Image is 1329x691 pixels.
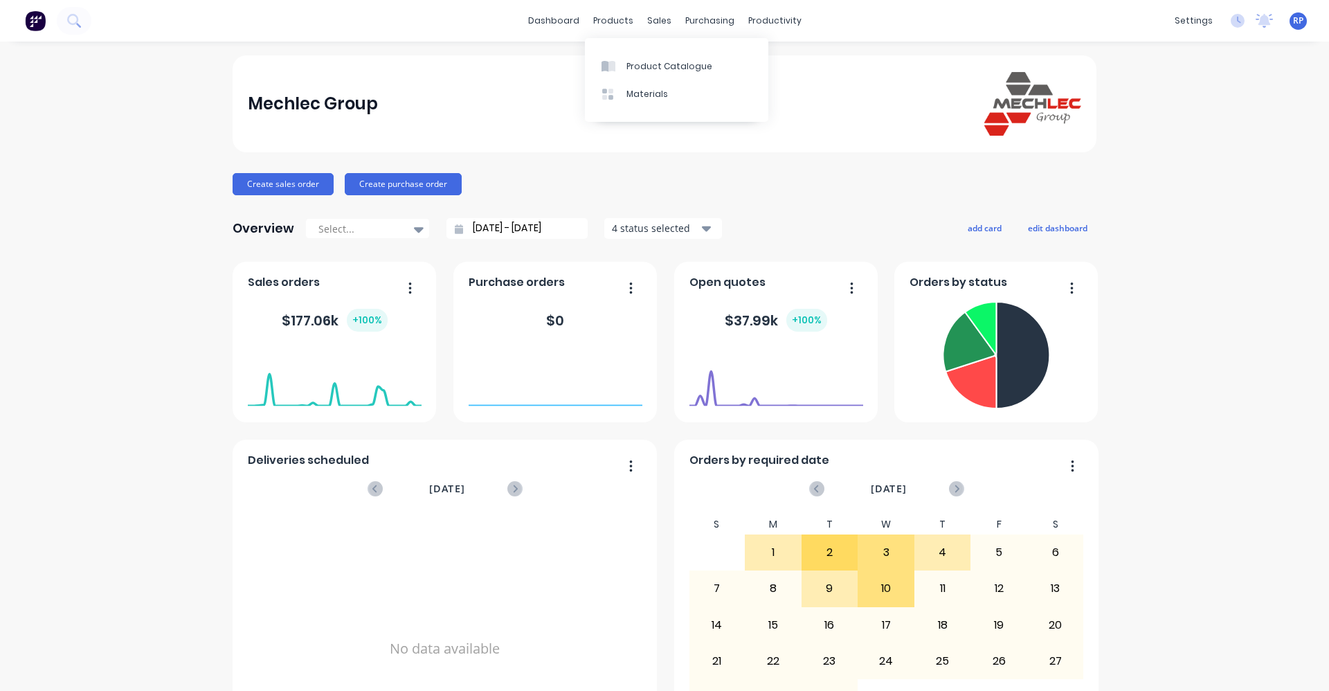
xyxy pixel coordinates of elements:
[604,218,722,239] button: 4 status selected
[910,274,1007,291] span: Orders by status
[959,219,1011,237] button: add card
[626,88,668,100] div: Materials
[25,10,46,31] img: Factory
[802,535,858,570] div: 2
[282,309,388,332] div: $ 177.06k
[915,571,970,606] div: 11
[971,571,1027,606] div: 12
[745,535,801,570] div: 1
[745,571,801,606] div: 8
[745,514,802,535] div: M
[689,608,745,643] div: 14
[802,571,858,606] div: 9
[233,173,334,195] button: Create sales order
[725,309,827,332] div: $ 37.99k
[858,535,914,570] div: 3
[1168,10,1220,31] div: settings
[248,452,369,469] span: Deliveries scheduled
[689,274,766,291] span: Open quotes
[689,571,745,606] div: 7
[971,535,1027,570] div: 5
[1293,15,1303,27] span: RP
[585,52,768,80] a: Product Catalogue
[858,608,914,643] div: 17
[858,514,914,535] div: W
[347,309,388,332] div: + 100 %
[689,514,745,535] div: S
[1027,514,1084,535] div: S
[1019,219,1096,237] button: edit dashboard
[802,608,858,643] div: 16
[984,72,1081,135] img: Mechlec Group
[626,60,712,73] div: Product Catalogue
[586,10,640,31] div: products
[914,514,971,535] div: T
[248,90,378,118] div: Mechlec Group
[786,309,827,332] div: + 100 %
[745,644,801,679] div: 22
[546,310,564,331] div: $ 0
[678,10,741,31] div: purchasing
[1028,535,1083,570] div: 6
[741,10,808,31] div: productivity
[971,608,1027,643] div: 19
[915,644,970,679] div: 25
[745,608,801,643] div: 15
[1028,644,1083,679] div: 27
[689,644,745,679] div: 21
[585,80,768,108] a: Materials
[858,644,914,679] div: 24
[915,535,970,570] div: 4
[640,10,678,31] div: sales
[233,215,294,242] div: Overview
[871,481,907,496] span: [DATE]
[858,571,914,606] div: 10
[802,514,858,535] div: T
[970,514,1027,535] div: F
[612,221,699,235] div: 4 status selected
[802,644,858,679] div: 23
[248,274,320,291] span: Sales orders
[469,274,565,291] span: Purchase orders
[1028,571,1083,606] div: 13
[689,452,829,469] span: Orders by required date
[971,644,1027,679] div: 26
[345,173,462,195] button: Create purchase order
[1028,608,1083,643] div: 20
[429,481,465,496] span: [DATE]
[915,608,970,643] div: 18
[521,10,586,31] a: dashboard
